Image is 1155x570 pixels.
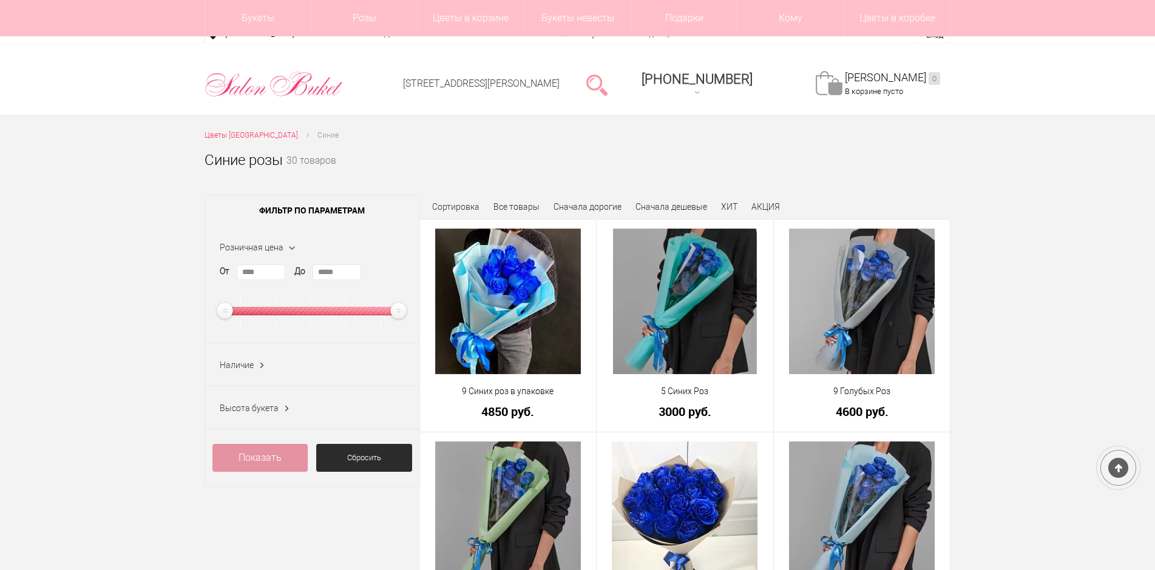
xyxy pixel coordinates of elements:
span: Цветы [GEOGRAPHIC_DATA] [205,131,298,139]
label: До [294,265,305,278]
a: 3000 руб. [605,405,765,418]
a: Все товары [493,202,540,212]
span: Розничная цена [220,243,283,252]
ins: 0 [929,72,940,85]
span: В корзине пусто [845,87,903,96]
span: [PHONE_NUMBER] [642,72,753,87]
h1: Синие розы [205,149,283,171]
a: Показать [212,444,308,472]
span: Синие [317,131,339,139]
span: Высота букета [220,403,279,413]
span: Наличие [220,360,254,370]
label: От [220,265,229,278]
a: 9 Голубых Роз [782,385,943,398]
img: 5 Синих Роз [613,229,757,374]
a: 4850 руб. [428,405,589,418]
a: [PHONE_NUMBER] [634,67,760,102]
a: 9 Синих роз в упаковке [428,385,589,398]
a: АКЦИЯ [751,202,780,212]
a: [STREET_ADDRESS][PERSON_NAME] [403,78,560,89]
img: 9 Голубых Роз [789,229,935,374]
span: Фильтр по параметрам [205,195,419,226]
a: Цветы [GEOGRAPHIC_DATA] [205,129,298,142]
span: Сортировка [432,202,479,212]
a: Сначала дешевые [635,202,707,212]
a: Сбросить [316,444,412,472]
a: [PERSON_NAME] [845,71,940,85]
img: Цветы Нижний Новгород [205,69,344,100]
img: 9 Синих роз в упаковке [435,229,581,374]
a: 5 Синих Роз [605,385,765,398]
a: 4600 руб. [782,405,943,418]
a: Сначала дорогие [554,202,622,212]
a: ХИТ [721,202,737,212]
small: 30 товаров [286,156,336,186]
